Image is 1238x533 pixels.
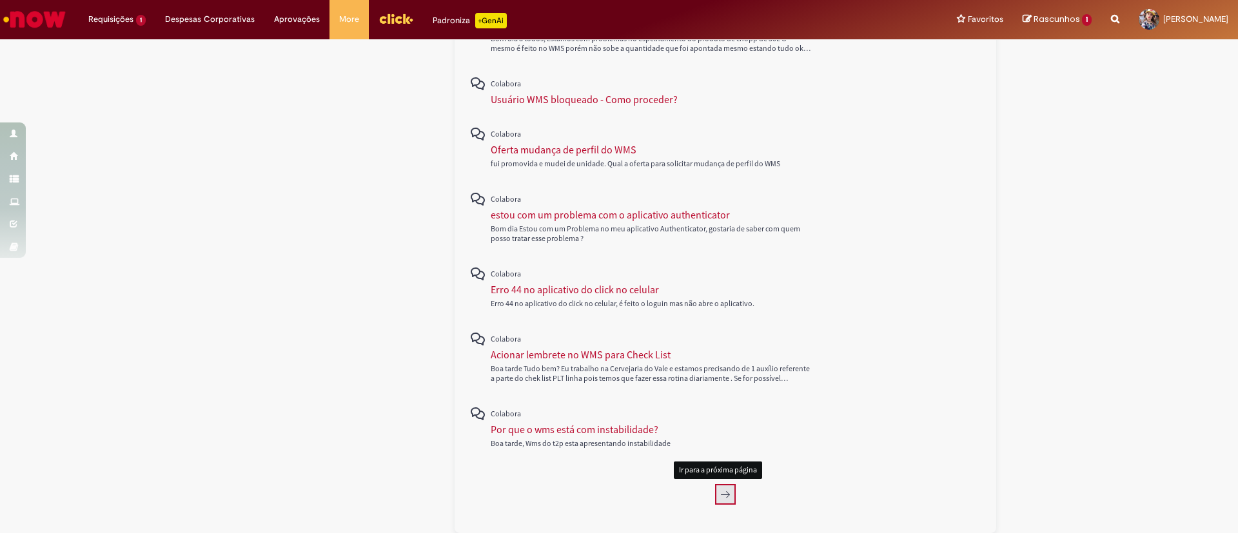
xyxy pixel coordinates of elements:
div: Padroniza [433,13,507,28]
span: Requisições [88,13,133,26]
span: Rascunhos [1034,13,1080,25]
span: Favoritos [968,13,1003,26]
span: 1 [1082,14,1092,26]
span: Aprovações [274,13,320,26]
span: [PERSON_NAME] [1163,14,1228,24]
span: More [339,13,359,26]
span: Despesas Corporativas [165,13,255,26]
img: click_logo_yellow_360x200.png [378,9,413,28]
span: 1 [136,15,146,26]
p: +GenAi [475,13,507,28]
img: ServiceNow [1,6,68,32]
a: Rascunhos [1023,14,1092,26]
